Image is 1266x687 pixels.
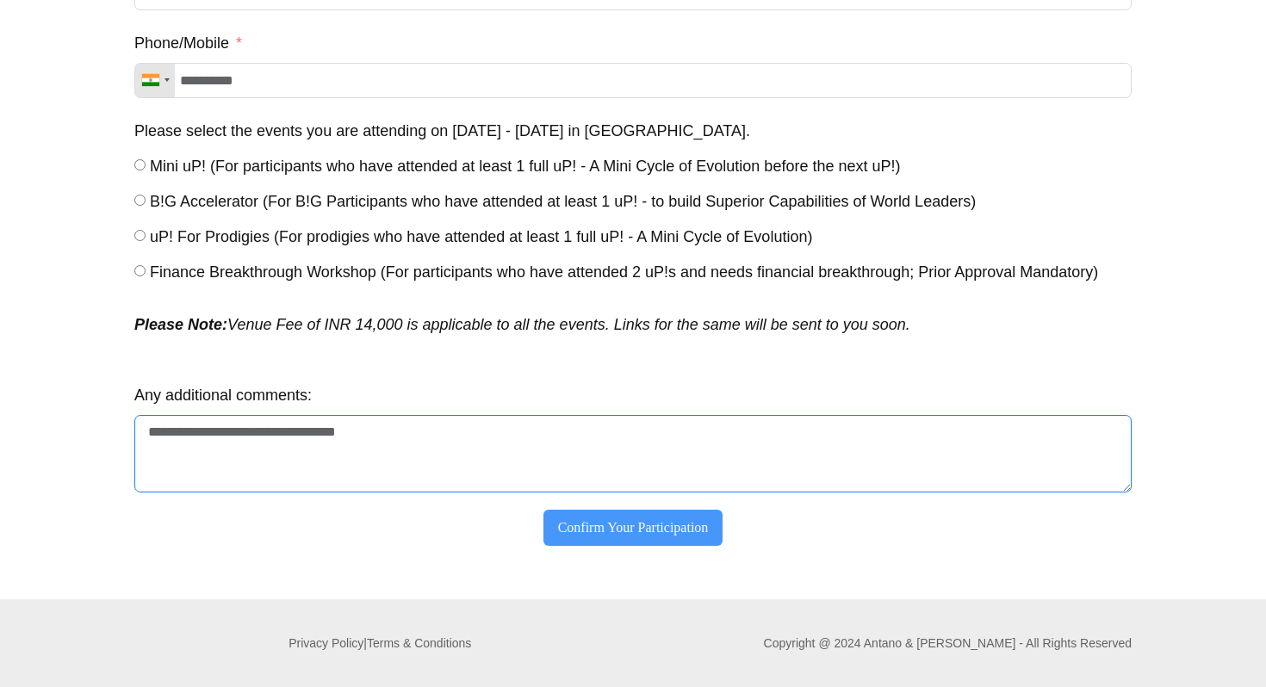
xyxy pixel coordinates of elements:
textarea: Any additional comments: [134,415,1132,492]
a: Privacy Policy [289,636,363,650]
span: B!G Accelerator (For B!G Participants who have attended at least 1 uP! - to build Superior Capabi... [150,193,976,210]
span: Mini uP! (For participants who have attended at least 1 full uP! - A Mini Cycle of Evolution befo... [150,158,900,175]
input: uP! For Prodigies (For prodigies who have attended at least 1 full uP! - A Mini Cycle of Evolution) [134,230,146,241]
span: Finance Breakthrough Workshop (For participants who have attended 2 uP!s and needs financial brea... [150,263,1098,281]
label: Please select the events you are attending on 18th - 21st Sep 2025 in Chennai. [134,115,750,146]
input: Mini uP! (For participants who have attended at least 1 full uP! - A Mini Cycle of Evolution befo... [134,159,146,170]
div: Telephone country code [135,64,175,97]
input: B!G Accelerator (For B!G Participants who have attended at least 1 uP! - to build Superior Capabi... [134,195,146,206]
button: Confirm Your Participation [543,510,723,546]
span: uP! For Prodigies (For prodigies who have attended at least 1 full uP! - A Mini Cycle of Evolution) [150,228,812,245]
em: Venue Fee of INR 14,000 is applicable to all the events. Links for the same will be sent to you s... [134,316,910,333]
label: Phone/Mobile [134,28,242,59]
label: Any additional comments: [134,380,312,411]
input: Finance Breakthrough Workshop (For participants who have attended 2 uP!s and needs financial brea... [134,265,146,276]
p: | [134,631,626,655]
a: Terms & Conditions [367,636,471,650]
strong: Please Note: [134,316,227,333]
p: Copyright @ 2024 Antano & [PERSON_NAME] - All Rights Reserved [764,631,1132,655]
input: Phone/Mobile [134,63,1132,98]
